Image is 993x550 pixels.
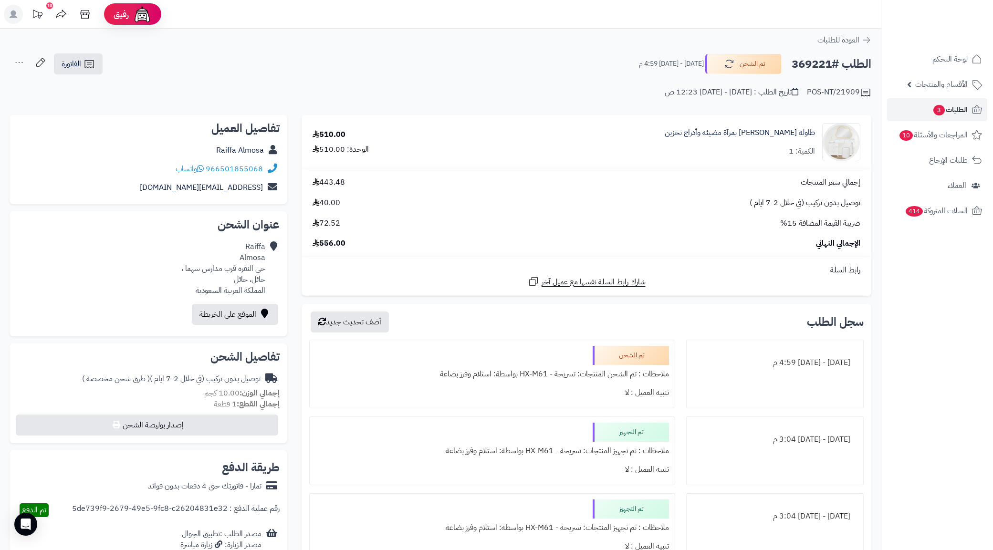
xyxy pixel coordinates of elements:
a: الفاتورة [54,53,103,74]
span: توصيل بدون تركيب (في خلال 2-7 ايام ) [750,197,860,208]
small: [DATE] - [DATE] 4:59 م [639,59,704,69]
button: أضف تحديث جديد [311,311,389,332]
strong: إجمالي القطع: [237,398,280,410]
div: الكمية: 1 [789,146,815,157]
button: إصدار بوليصة الشحن [16,415,278,436]
span: لوحة التحكم [932,52,968,66]
span: الإجمالي النهائي [816,238,860,249]
div: تم التجهيز [593,499,669,519]
div: الوحدة: 510.00 [313,144,369,155]
div: تاريخ الطلب : [DATE] - [DATE] 12:23 ص [665,87,798,98]
div: [DATE] - [DATE] 4:59 م [692,353,857,372]
a: طاولة [PERSON_NAME] بمرآة مضيئة وأدراج تخزين [665,127,815,138]
div: رقم عملية الدفع : 5de739f9-2679-49e5-9fc8-c26204831e32 [72,503,280,517]
a: Raiffa Almosa [216,145,264,156]
span: إجمالي سعر المنتجات [801,177,860,188]
a: المراجعات والأسئلة10 [887,124,987,146]
h2: الطلب #369221 [792,54,871,74]
a: تحديثات المنصة [25,5,49,26]
a: العملاء [887,174,987,197]
div: تمارا - فاتورتك حتى 4 دفعات بدون فوائد [148,481,261,492]
span: 10 [899,130,913,141]
h2: تفاصيل العميل [17,123,280,134]
div: رابط السلة [305,265,868,276]
span: ( طرق شحن مخصصة ) [82,373,150,384]
div: توصيل بدون تركيب (في خلال 2-7 ايام ) [82,374,261,384]
a: 966501855068 [206,163,263,175]
span: 443.48 [313,177,345,188]
h3: سجل الطلب [807,316,864,328]
div: تم التجهيز [593,423,669,442]
a: السلات المتروكة414 [887,199,987,222]
span: الطلبات [932,103,968,116]
span: السلات المتروكة [905,204,968,218]
div: Open Intercom Messenger [14,513,37,536]
div: 10 [46,2,53,9]
div: ملاحظات : تم الشحن المنتجات: تسريحة - HX-M61 بواسطة: استلام وفرز بضاعة [315,365,669,384]
span: طلبات الإرجاع [929,154,968,167]
img: logo-2.png [928,27,984,47]
span: شارك رابط السلة نفسها مع عميل آخر [542,277,646,288]
span: 414 [906,206,923,217]
h2: عنوان الشحن [17,219,280,230]
small: 1 قطعة [214,398,280,410]
div: تنبيه العميل : لا [315,460,669,479]
span: رفيق [114,9,129,20]
div: POS-NT/21909 [807,87,871,98]
span: 40.00 [313,197,340,208]
div: [DATE] - [DATE] 3:04 م [692,507,857,526]
span: تم الدفع [22,504,46,516]
span: 72.52 [313,218,340,229]
a: لوحة التحكم [887,48,987,71]
h2: تفاصيل الشحن [17,351,280,363]
span: المراجعات والأسئلة [899,128,968,142]
div: [DATE] - [DATE] 3:04 م [692,430,857,449]
span: الأقسام والمنتجات [915,78,968,91]
div: تم الشحن [593,346,669,365]
a: واتساب [176,163,204,175]
a: الطلبات3 [887,98,987,121]
span: العملاء [948,179,966,192]
h2: طريقة الدفع [222,462,280,473]
button: تم الشحن [705,54,782,74]
small: 10.00 كجم [204,387,280,399]
span: 556.00 [313,238,345,249]
a: طلبات الإرجاع [887,149,987,172]
span: العودة للطلبات [817,34,859,46]
a: العودة للطلبات [817,34,871,46]
strong: إجمالي الوزن: [240,387,280,399]
div: 510.00 [313,129,345,140]
div: ملاحظات : تم تجهيز المنتجات: تسريحة - HX-M61 بواسطة: استلام وفرز بضاعة [315,442,669,460]
span: ضريبة القيمة المضافة 15% [780,218,860,229]
div: ملاحظات : تم تجهيز المنتجات: تسريحة - HX-M61 بواسطة: استلام وفرز بضاعة [315,519,669,537]
span: 3 [933,105,945,115]
a: [EMAIL_ADDRESS][DOMAIN_NAME] [140,182,263,193]
img: 1753513962-1-90x90.jpg [823,123,860,161]
span: الفاتورة [62,58,81,70]
div: تنبيه العميل : لا [315,384,669,402]
a: الموقع على الخريطة [192,304,278,325]
a: شارك رابط السلة نفسها مع عميل آخر [528,276,646,288]
div: Raiffa Almosa حي النقره قرب مدارس سهما ، حائل، حائل المملكة العربية السعودية [181,241,265,296]
img: ai-face.png [133,5,152,24]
